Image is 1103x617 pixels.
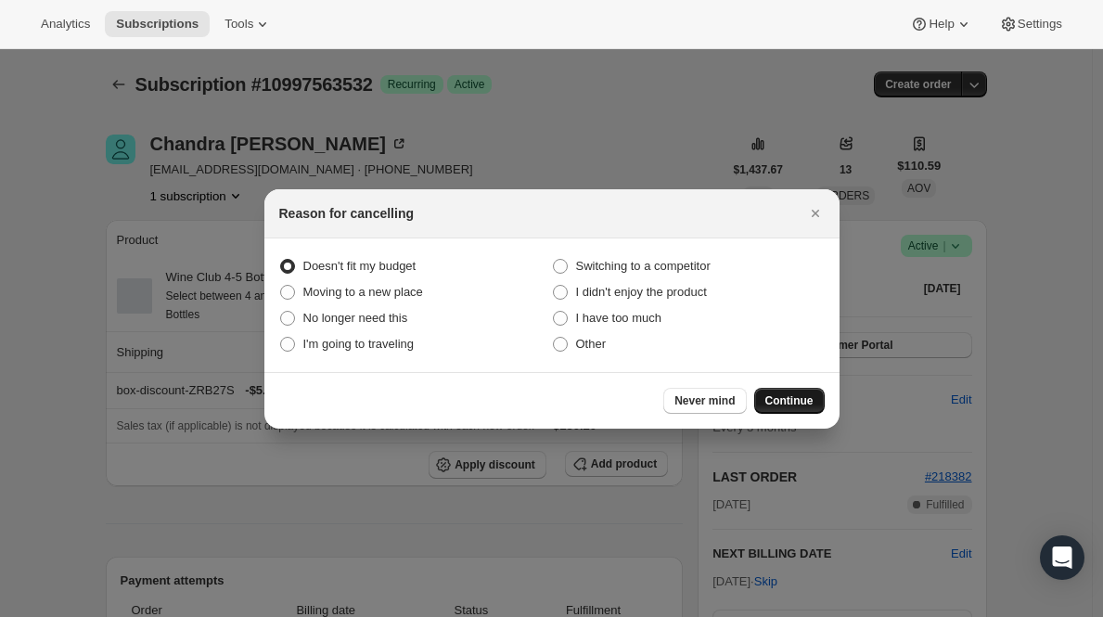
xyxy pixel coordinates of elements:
span: I'm going to traveling [303,337,415,351]
button: Never mind [663,388,746,414]
span: Subscriptions [116,17,199,32]
button: Continue [754,388,825,414]
span: I didn't enjoy the product [576,285,707,299]
span: Doesn't fit my budget [303,259,417,273]
button: Close [802,200,828,226]
button: Tools [213,11,283,37]
span: Help [929,17,954,32]
span: Analytics [41,17,90,32]
div: Open Intercom Messenger [1040,535,1084,580]
span: Switching to a competitor [576,259,711,273]
h2: Reason for cancelling [279,204,414,223]
span: Never mind [674,393,735,408]
button: Analytics [30,11,101,37]
button: Settings [988,11,1073,37]
button: Help [899,11,983,37]
span: No longer need this [303,311,408,325]
span: Continue [765,393,814,408]
span: Tools [224,17,253,32]
span: Other [576,337,607,351]
span: I have too much [576,311,662,325]
button: Subscriptions [105,11,210,37]
span: Settings [1018,17,1062,32]
span: Moving to a new place [303,285,423,299]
